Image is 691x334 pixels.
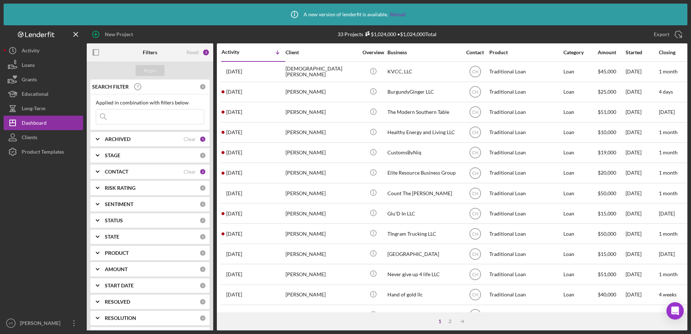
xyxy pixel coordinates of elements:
[226,69,242,74] time: 2025-09-07 21:10
[445,318,455,324] div: 2
[96,100,204,106] div: Applied in combination with filters below
[489,163,562,183] div: Traditional Loan
[4,130,83,145] button: Clients
[659,271,678,277] time: 1 month
[105,218,123,223] b: STATUS
[489,184,562,203] div: Traditional Loan
[387,123,460,142] div: Healthy Energy and Living LLC
[286,285,358,304] div: [PERSON_NAME]
[199,168,206,175] div: 2
[598,312,616,318] span: $25,000
[563,143,597,162] div: Loan
[4,145,83,159] button: Product Templates
[105,201,133,207] b: SENTIMENT
[472,69,478,74] text: CH
[22,87,48,103] div: Educational
[226,271,242,277] time: 2025-08-27 16:01
[226,211,242,217] time: 2025-09-04 18:50
[659,190,678,196] time: 1 month
[626,143,658,162] div: [DATE]
[489,204,562,223] div: Traditional Loan
[598,251,616,257] span: $15,000
[489,224,562,243] div: Traditional Loan
[286,163,358,183] div: [PERSON_NAME]
[199,282,206,289] div: 0
[387,265,460,284] div: Never give up 4 life LLC
[387,305,460,325] div: Can't Believe It's Vegan
[489,82,562,102] div: Traditional Loan
[143,50,157,55] b: Filters
[472,272,478,277] text: CH
[387,143,460,162] div: CustomsByNiq
[22,72,37,89] div: Grants
[105,283,134,288] b: START DATE
[598,170,616,176] span: $20,000
[199,250,206,256] div: 0
[286,224,358,243] div: [PERSON_NAME]
[22,116,47,132] div: Dashboard
[186,50,199,55] div: Reset
[4,72,83,87] button: Grants
[563,224,597,243] div: Loan
[105,136,130,142] b: ARCHIVED
[22,43,39,60] div: Activity
[598,271,616,277] span: $51,000
[598,129,616,135] span: $10,000
[226,231,242,237] time: 2025-09-04 15:04
[4,116,83,130] a: Dashboard
[199,217,206,224] div: 0
[226,312,242,318] time: 2025-08-21 21:00
[626,50,658,55] div: Started
[598,190,616,196] span: $50,000
[489,50,562,55] div: Product
[659,129,678,135] time: 1 month
[489,103,562,122] div: Traditional Loan
[626,244,658,264] div: [DATE]
[626,285,658,304] div: [DATE]
[472,130,478,135] text: CH
[435,318,445,324] div: 1
[4,316,83,330] button: VT[PERSON_NAME]
[286,244,358,264] div: [PERSON_NAME]
[226,89,242,95] time: 2025-09-07 14:05
[202,49,210,56] div: 3
[598,231,616,237] span: $50,000
[659,149,678,155] time: 1 month
[4,101,83,116] button: Long-Term
[22,58,35,74] div: Loans
[598,210,616,217] span: $15,000
[659,210,675,217] time: [DATE]
[105,27,133,42] div: New Project
[654,27,669,42] div: Export
[626,163,658,183] div: [DATE]
[472,90,478,95] text: CH
[22,130,37,146] div: Clients
[387,204,460,223] div: Glu'D In LLC
[659,231,678,237] time: 1 month
[387,62,460,81] div: KVCC, LLC
[563,62,597,81] div: Loan
[563,204,597,223] div: Loan
[286,143,358,162] div: [PERSON_NAME]
[472,191,478,196] text: CH
[226,190,242,196] time: 2025-09-05 13:42
[563,265,597,284] div: Loan
[286,184,358,203] div: [PERSON_NAME]
[286,265,358,284] div: [PERSON_NAME]
[286,305,358,325] div: [PERSON_NAME]
[489,305,562,325] div: Traditional Loan
[563,103,597,122] div: Loan
[92,84,129,90] b: SEARCH FILTER
[226,170,242,176] time: 2025-09-05 15:59
[4,58,83,72] a: Loans
[9,321,13,325] text: VT
[659,312,677,318] time: 4 weeks
[105,250,129,256] b: PRODUCT
[199,201,206,207] div: 0
[598,68,616,74] span: $45,000
[286,82,358,102] div: [PERSON_NAME]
